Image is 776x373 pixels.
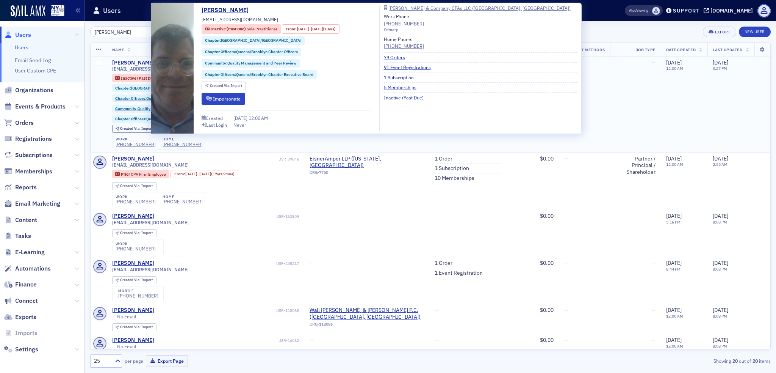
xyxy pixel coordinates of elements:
[384,20,424,27] div: [PHONE_NUMBER]
[15,297,38,305] span: Connect
[15,264,51,273] span: Automations
[116,137,156,142] div: work
[205,49,236,54] span: Chapter Officers :
[155,261,299,266] div: USR-245217
[15,329,38,337] span: Imports
[384,42,424,49] div: [PHONE_NUMBER]
[202,36,305,45] div: Chapter:
[116,199,156,205] a: [PHONE_NUMBER]
[384,13,424,27] div: Work Phone:
[112,213,154,220] div: [PERSON_NAME]
[4,183,37,192] a: Reports
[112,84,215,92] div: Chapter:
[112,115,227,123] div: Chapter Officers:
[185,171,197,176] span: [DATE]
[4,280,37,289] a: Finance
[249,115,268,121] span: 12:00 AM
[112,260,154,267] a: [PERSON_NAME]
[15,31,31,39] span: Users
[202,70,317,79] div: Chapter Officers:
[116,242,156,246] div: work
[713,47,742,52] span: Last Updated
[4,248,45,257] a: E-Learning
[564,212,568,219] span: —
[713,307,728,313] span: [DATE]
[45,5,64,18] a: View Homepage
[112,344,141,349] span: — No Email —
[15,44,28,51] a: Users
[205,60,227,66] span: Community :
[112,170,169,178] div: Prior: Prior: CPA Firm Employee
[112,182,156,190] div: Created Via: Import
[739,27,771,37] a: New User
[751,357,759,364] strong: 20
[115,172,166,176] a: Prior CPA Firm Employee
[163,199,203,205] div: [PHONE_NUMBER]
[310,156,424,169] a: EisnerAmper LLP ([US_STATE], [GEOGRAPHIC_DATA])
[4,329,38,337] a: Imports
[115,96,208,101] a: Chapter Officers:Queens/Brooklyn Chapter Officers
[4,135,52,143] a: Registrations
[103,6,121,15] h1: Users
[629,8,648,13] span: Viewing
[205,60,296,66] a: Community:Quality Management and Peer Review
[115,86,211,91] a: Chapter:[GEOGRAPHIC_DATA]/[GEOGRAPHIC_DATA]
[540,212,554,219] span: $0.00
[15,167,52,176] span: Memberships
[564,155,568,162] span: —
[155,157,299,162] div: USR-39846
[297,26,336,32] div: – (13yrs)
[713,260,728,266] span: [DATE]
[710,7,753,14] div: [DOMAIN_NAME]
[15,57,51,64] a: Email Send Log
[131,172,166,177] span: CPA Firm Employee
[549,357,771,364] div: Showing out of items
[15,67,56,74] a: User Custom CPE
[310,170,424,178] div: ORG-7750
[205,26,277,32] a: Inactive (Past Due) Sole Practitioner
[15,280,37,289] span: Finance
[713,266,727,272] time: 8:08 PM
[112,94,212,102] div: Chapter Officers:
[112,307,154,314] a: [PERSON_NAME]
[713,337,728,343] span: [DATE]
[435,270,483,277] a: 1 Event Registration
[205,38,301,44] a: Chapter:[GEOGRAPHIC_DATA]/[GEOGRAPHIC_DATA]
[115,85,131,91] span: Chapter :
[384,64,436,71] a: 91 Event Registrations
[205,72,313,78] a: Chapter Officers:Queens/Brooklyn Chapter Executive Board
[4,200,60,208] a: Email Marketing
[388,6,571,10] div: [PERSON_NAME] & Company CPAs LLC ([GEOGRAPHIC_DATA], [GEOGRAPHIC_DATA])
[233,121,246,128] div: Never
[666,155,682,162] span: [DATE]
[435,156,452,162] a: 1 Order
[666,59,682,66] span: [DATE]
[384,54,411,61] a: 79 Orders
[210,84,242,88] div: Import
[564,337,568,343] span: —
[120,277,141,282] span: Created Via :
[731,357,739,364] strong: 20
[4,216,37,224] a: Content
[310,307,424,320] span: Wall Einhorn & Chernitzer P.C. (Norfolk, VA)
[666,343,683,349] time: 12:00 AM
[185,172,235,176] div: – (17yrs 9mos)
[4,102,66,111] a: Events & Products
[112,125,156,133] div: Created Via: Import
[713,66,727,71] time: 3:27 PM
[310,260,314,266] span: —
[4,345,38,354] a: Settings
[11,5,45,17] a: SailAMX
[112,156,154,162] div: [PERSON_NAME]
[116,142,156,147] a: [PHONE_NUMBER]
[310,156,424,169] span: EisnerAmper LLP (New York, NY)
[651,337,656,343] span: —
[564,307,568,313] span: —
[651,212,656,219] span: —
[155,338,299,343] div: USR-16082
[116,246,156,252] a: [PHONE_NUMBER]
[4,119,34,127] a: Orders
